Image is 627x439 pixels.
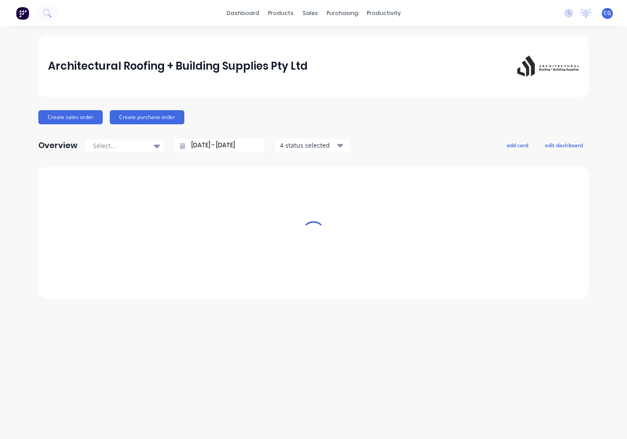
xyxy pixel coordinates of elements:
[264,7,298,20] div: products
[38,137,78,154] div: Overview
[280,141,336,150] div: 4 status selected
[501,139,534,151] button: add card
[604,9,611,17] span: CG
[539,139,589,151] button: edit dashboard
[275,139,350,152] button: 4 status selected
[38,110,103,124] button: Create sales order
[362,7,405,20] div: productivity
[48,57,308,75] div: Architectural Roofing + Building Supplies Pty Ltd
[322,7,362,20] div: purchasing
[16,7,29,20] img: Factory
[222,7,264,20] a: dashboard
[517,56,579,77] img: Architectural Roofing + Building Supplies Pty Ltd
[298,7,322,20] div: sales
[110,110,184,124] button: Create purchase order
